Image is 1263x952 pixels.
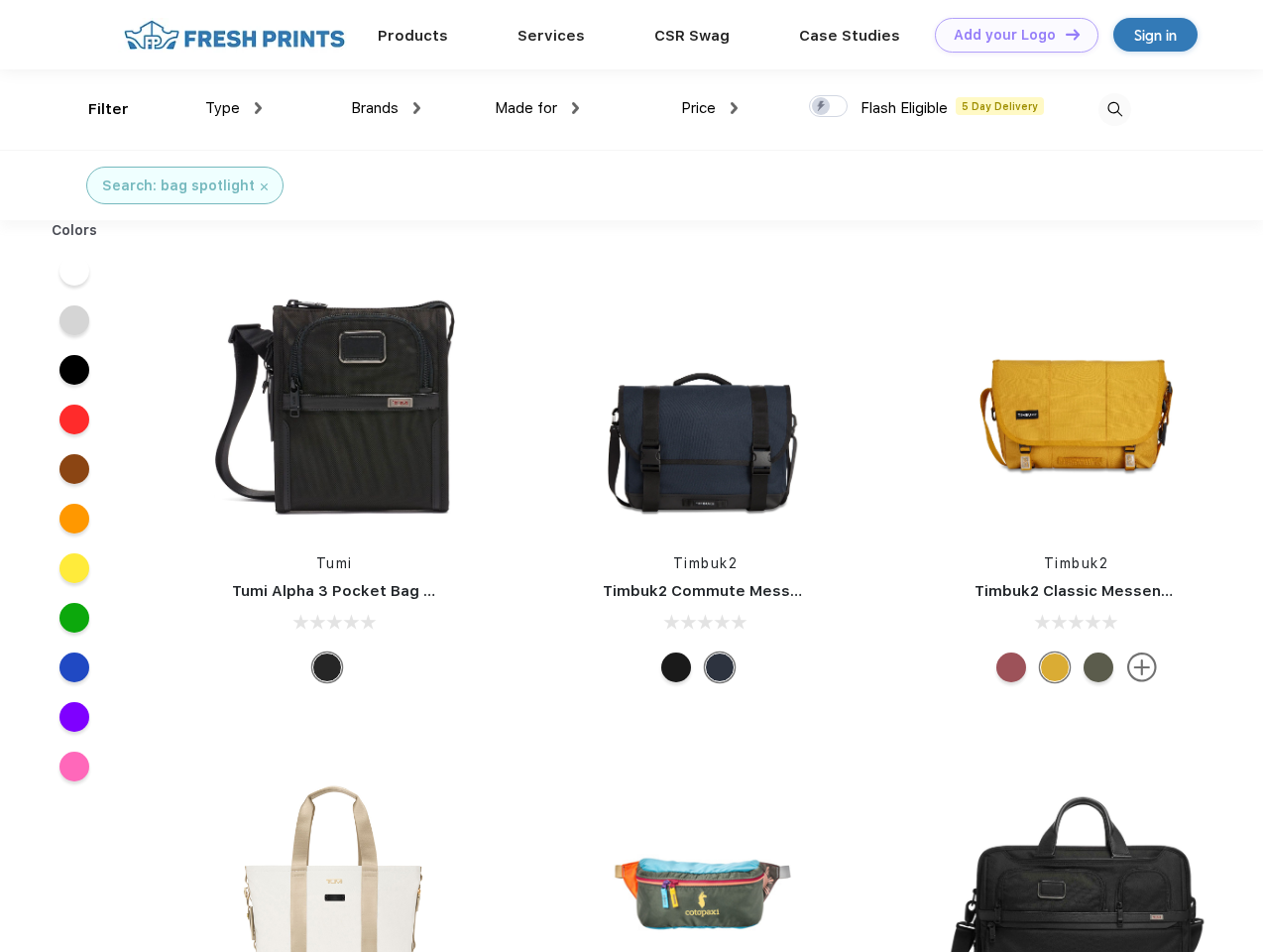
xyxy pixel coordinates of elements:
[681,99,716,117] span: Price
[1098,93,1131,126] img: desktop_search.svg
[1066,29,1080,40] img: DT
[1040,653,1070,682] div: Eco Amber
[255,102,262,114] img: dropdown.png
[1084,653,1113,682] div: Eco Army
[1127,653,1157,682] img: more.svg
[705,653,735,682] div: Eco Nautical
[88,98,129,121] div: Filter
[673,555,739,571] a: Timbuk2
[975,582,1220,600] a: Timbuk2 Classic Messenger Bag
[661,653,691,682] div: Eco Black
[495,99,557,117] span: Made for
[312,653,342,682] div: Black
[956,97,1044,115] span: 5 Day Delivery
[1044,555,1109,571] a: Timbuk2
[351,99,399,117] span: Brands
[261,183,268,190] img: filter_cancel.svg
[37,220,113,241] div: Colors
[1134,24,1177,47] div: Sign in
[954,27,1056,44] div: Add your Logo
[118,18,351,53] img: fo%20logo%202.webp
[316,555,353,571] a: Tumi
[603,582,868,600] a: Timbuk2 Commute Messenger Bag
[378,27,448,45] a: Products
[573,270,837,534] img: func=resize&h=266
[945,270,1208,534] img: func=resize&h=266
[232,582,464,600] a: Tumi Alpha 3 Pocket Bag Small
[102,176,255,196] div: Search: bag spotlight
[202,270,466,534] img: func=resize&h=266
[731,102,738,114] img: dropdown.png
[996,653,1026,682] div: Eco Collegiate Red
[413,102,420,114] img: dropdown.png
[1113,18,1198,52] a: Sign in
[861,99,948,117] span: Flash Eligible
[572,102,579,114] img: dropdown.png
[205,99,240,117] span: Type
